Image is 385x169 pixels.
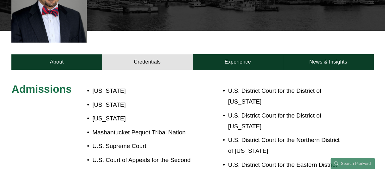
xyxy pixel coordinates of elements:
[330,158,375,169] a: Search this site
[11,83,72,95] span: Admissions
[92,127,192,138] p: Mashantucket Pequot Tribal Nation
[193,54,283,70] a: Experience
[102,54,193,70] a: Credentials
[92,141,192,152] p: U.S. Supreme Court
[92,85,192,96] p: [US_STATE]
[283,54,374,70] a: News & Insights
[228,135,343,156] p: U.S. District Court for the Northern District of [US_STATE]
[92,113,192,124] p: [US_STATE]
[228,110,343,132] p: U.S. District Court for the District of [US_STATE]
[11,54,102,70] a: About
[92,99,192,110] p: [US_STATE]
[228,85,343,107] p: U.S. District Court for the District of [US_STATE]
